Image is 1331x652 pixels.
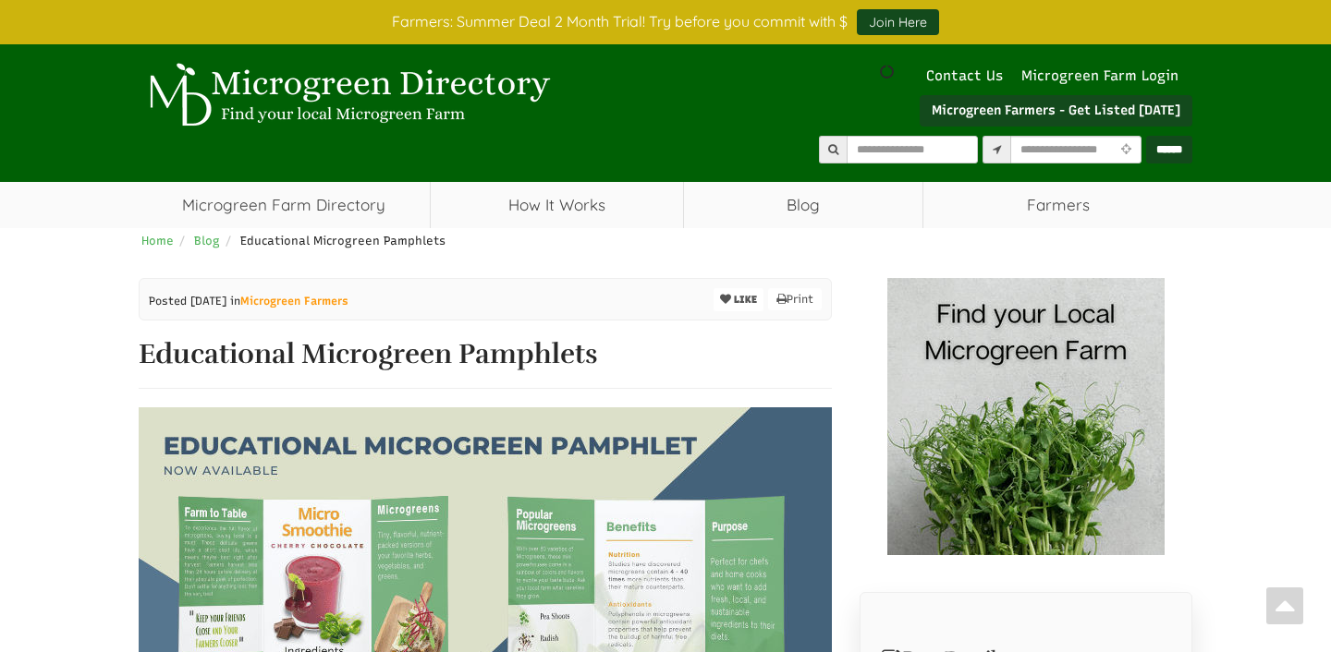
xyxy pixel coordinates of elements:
span: Farmers [923,182,1192,228]
div: Farmers: Summer Deal 2 Month Trial! Try before you commit with $ [125,9,1206,35]
a: Microgreen Farm Directory [139,182,430,228]
img: Banner Ad [887,278,1165,555]
span: in [230,293,348,309]
a: Microgreen Farmers - Get Listed [DATE] [920,95,1192,127]
span: [DATE] [190,295,226,308]
a: Contact Us [917,67,1012,84]
span: Posted [149,295,187,308]
a: Print [768,288,822,310]
a: Microgreen Farmers [240,295,348,308]
button: LIKE [714,288,763,311]
a: Blog [194,234,220,248]
h1: Educational Microgreen Pamphlets [139,339,832,369]
span: LIKE [731,294,757,306]
a: Join Here [857,9,939,35]
span: Educational Microgreen Pamphlets [240,234,446,248]
a: Home [141,234,174,248]
img: Microgreen Directory [139,63,555,127]
i: Use Current Location [1116,144,1135,156]
a: How It Works [431,182,683,228]
a: Blog [684,182,923,228]
a: Microgreen Farm Login [1021,67,1188,84]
